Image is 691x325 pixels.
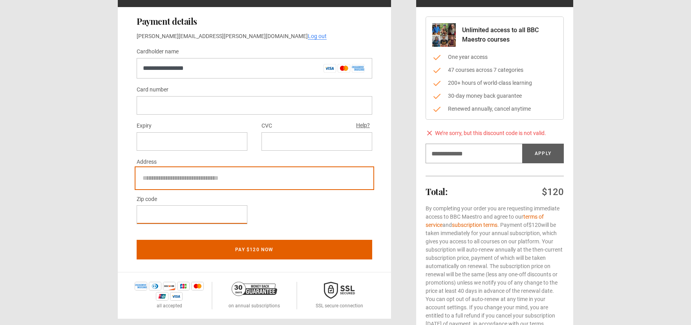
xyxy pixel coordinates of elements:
[432,92,557,100] li: 30-day money back guarantee
[522,144,564,163] button: Apply
[432,66,557,74] li: 47 courses across 7 categories
[432,79,557,87] li: 200+ hours of world-class learning
[137,195,157,204] label: Zip code
[191,282,204,290] img: mastercard
[137,32,372,40] p: [PERSON_NAME][EMAIL_ADDRESS][PERSON_NAME][DOMAIN_NAME]
[170,292,183,301] img: visa
[435,129,546,137] span: We’re sorry, but this discount code is not valid.
[432,53,557,61] li: One year access
[156,292,168,301] img: unionpay
[232,282,277,296] img: 30-day-money-back-guarantee-c866a5dd536ff72a469b.png
[137,47,179,57] label: Cardholder name
[135,282,147,290] img: amex
[229,302,280,309] p: on annual subscriptions
[528,222,541,228] span: $120
[137,85,168,95] label: Card number
[143,138,241,145] iframe: Secure expiration date input frame
[261,121,272,131] label: CVC
[354,121,372,131] button: Help?
[149,282,161,290] img: diners
[137,240,372,259] button: Pay $120 now
[542,186,564,198] div: $120
[268,138,366,145] iframe: Secure CVC input frame
[137,121,152,131] label: Expiry
[157,302,182,309] p: all accepted
[316,302,363,309] p: SSL secure connection
[177,282,190,290] img: jcb
[426,187,447,196] h2: Total:
[432,105,557,113] li: Renewed annually, cancel anytime
[163,282,175,290] img: discover
[308,33,327,40] a: Log out
[452,222,497,228] a: subscription terms
[143,211,241,218] iframe: Secure postal code input frame
[462,26,557,44] p: Unlimited access to all BBC Maestro courses
[137,16,372,26] h2: Payment details
[143,102,366,109] iframe: Secure card number input frame
[137,157,157,167] label: Address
